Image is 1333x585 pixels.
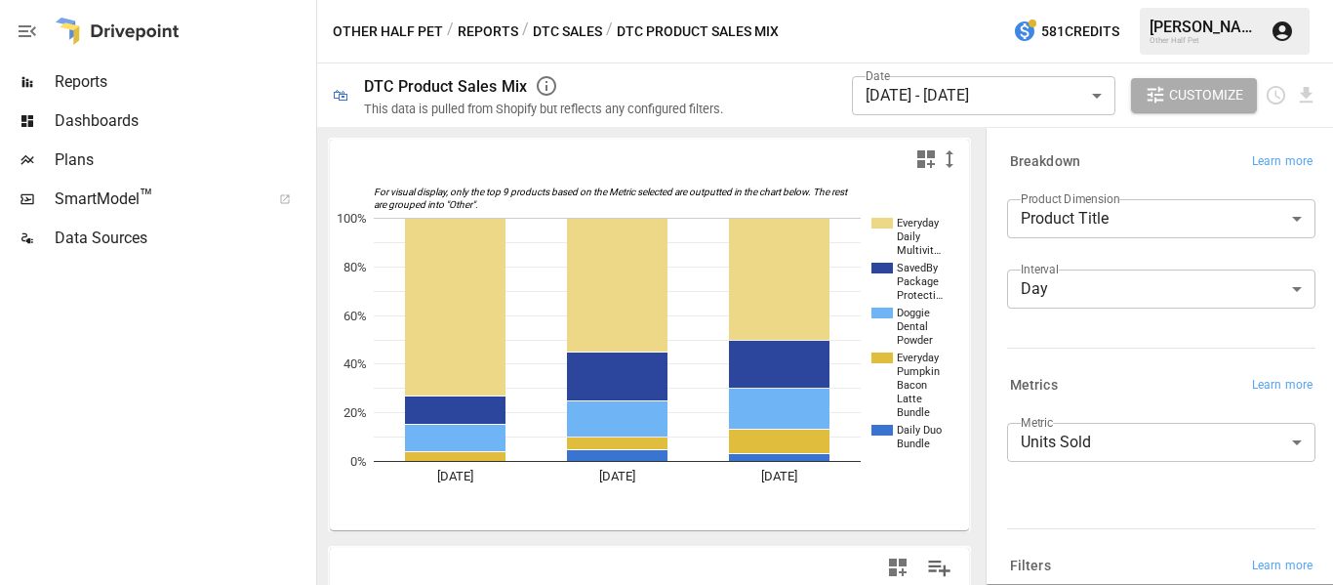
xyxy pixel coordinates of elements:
[458,20,518,44] button: Reports
[364,102,723,116] div: This data is pulled from Shopify but reflects any configured filters.
[1021,261,1059,277] label: Interval
[1265,84,1287,106] button: Schedule report
[1010,375,1058,397] h6: Metrics
[1041,20,1119,44] span: 581 Credits
[337,211,367,226] text: 100%
[1169,83,1243,107] span: Customize
[866,67,890,84] label: Date
[350,454,367,469] text: 0%
[343,260,367,274] text: 80%
[1150,18,1259,36] div: [PERSON_NAME]
[1010,151,1080,173] h6: Breakdown
[897,307,930,319] text: Doggie
[533,20,602,44] button: DTC Sales
[447,20,454,44] div: /
[1021,190,1119,207] label: Product Dimension
[55,227,312,250] span: Data Sources
[1007,270,1315,309] div: Day
[1010,556,1051,577] h6: Filters
[343,405,367,420] text: 20%
[1252,557,1313,576] span: Learn more
[1252,376,1313,396] span: Learn more
[897,217,940,230] text: Everyday
[55,148,312,172] span: Plans
[333,86,348,104] div: 🛍
[364,77,527,96] div: DTC Product Sales Mix
[897,244,941,257] text: Multivit…
[1295,84,1317,106] button: Download report
[897,438,930,450] text: Bundle
[55,70,312,94] span: Reports
[897,352,940,364] text: Everyday
[1131,78,1258,113] button: Customize
[761,469,797,483] text: [DATE]
[374,187,849,198] text: For visual display, only the top 9 products based on the Metric selected are outputted in the cha...
[55,188,258,211] span: SmartModel
[897,379,927,392] text: Bacon
[140,185,153,209] span: ™
[522,20,529,44] div: /
[343,309,367,323] text: 60%
[1252,152,1313,172] span: Learn more
[606,20,613,44] div: /
[897,393,922,405] text: Latte
[897,406,930,419] text: Bundle
[333,20,443,44] button: Other Half Pet
[55,109,312,133] span: Dashboards
[599,469,635,483] text: [DATE]
[343,356,367,371] text: 40%
[1007,199,1315,238] div: Product Title
[437,469,473,483] text: [DATE]
[1021,414,1053,431] label: Metric
[1007,423,1315,462] div: Units Sold
[897,334,933,347] text: Powder
[897,320,928,333] text: Dental
[897,365,940,378] text: Pumpkin
[897,289,943,302] text: Protecti…
[897,424,942,437] text: Daily Duo
[1005,14,1127,50] button: 581Credits
[897,262,939,274] text: SavedBy
[852,76,1115,115] div: [DATE] - [DATE]
[330,179,954,530] svg: A chart.
[1150,36,1259,45] div: Other Half Pet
